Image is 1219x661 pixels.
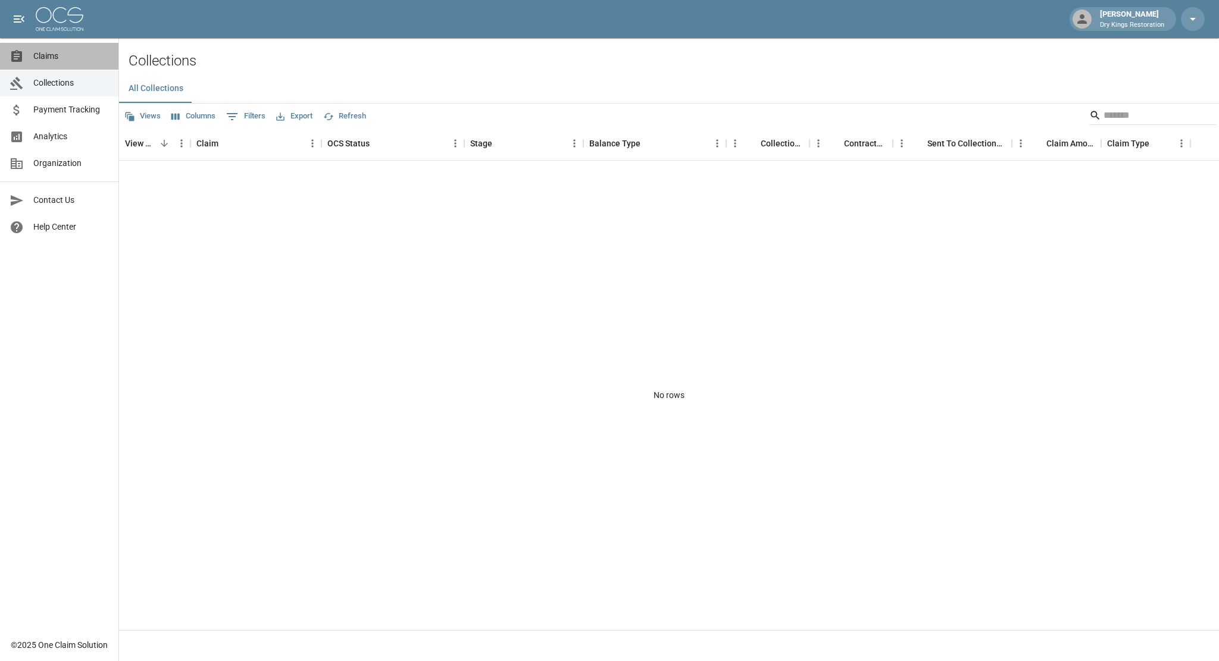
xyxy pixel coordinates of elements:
[744,135,761,152] button: Sort
[893,127,1012,160] div: Sent To Collections Date
[565,134,583,152] button: Menu
[1101,127,1190,160] div: Claim Type
[761,127,804,160] div: Collections Fee
[223,107,268,126] button: Show filters
[304,134,321,152] button: Menu
[119,74,1219,103] div: dynamic tabs
[640,135,657,152] button: Sort
[321,127,464,160] div: OCS Status
[196,127,218,160] div: Claim
[589,127,640,160] div: Balance Type
[470,127,492,160] div: Stage
[809,134,827,152] button: Menu
[809,127,893,160] div: Contractor Amount
[121,107,164,126] button: Views
[370,135,386,152] button: Sort
[1173,134,1190,152] button: Menu
[33,50,109,62] span: Claims
[119,74,193,103] button: All Collections
[1012,127,1101,160] div: Claim Amount
[708,134,726,152] button: Menu
[190,127,321,160] div: Claim
[119,161,1219,630] div: No rows
[827,135,844,152] button: Sort
[844,127,887,160] div: Contractor Amount
[125,127,156,160] div: View Collection
[129,52,1219,70] h2: Collections
[33,157,109,170] span: Organization
[1089,106,1217,127] div: Search
[36,7,83,31] img: ocs-logo-white-transparent.png
[726,127,809,160] div: Collections Fee
[1100,20,1164,30] p: Dry Kings Restoration
[33,194,109,206] span: Contact Us
[446,134,464,152] button: Menu
[464,127,583,160] div: Stage
[927,127,1006,160] div: Sent To Collections Date
[218,135,235,152] button: Sort
[911,135,927,152] button: Sort
[156,135,173,152] button: Sort
[893,134,911,152] button: Menu
[320,107,369,126] button: Refresh
[33,130,109,143] span: Analytics
[1107,127,1149,160] div: Claim Type
[173,134,190,152] button: Menu
[1030,135,1046,152] button: Sort
[1046,127,1095,160] div: Claim Amount
[33,77,109,89] span: Collections
[327,127,370,160] div: OCS Status
[492,135,509,152] button: Sort
[11,639,108,651] div: © 2025 One Claim Solution
[119,127,190,160] div: View Collection
[726,134,744,152] button: Menu
[1095,8,1169,30] div: [PERSON_NAME]
[7,7,31,31] button: open drawer
[33,221,109,233] span: Help Center
[1149,135,1166,152] button: Sort
[1012,134,1030,152] button: Menu
[273,107,315,126] button: Export
[168,107,218,126] button: Select columns
[583,127,726,160] div: Balance Type
[33,104,109,116] span: Payment Tracking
